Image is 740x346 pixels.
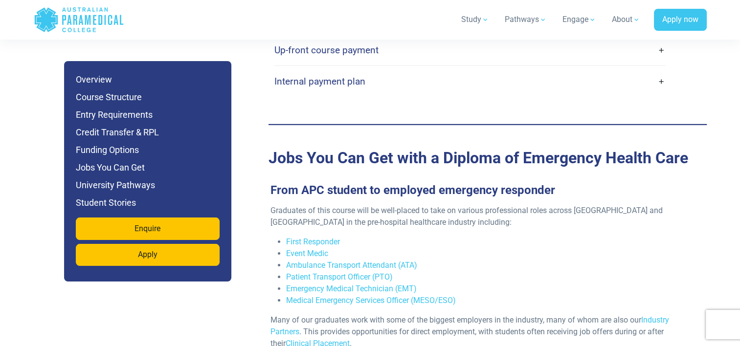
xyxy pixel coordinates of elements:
a: Event Medic [286,249,328,258]
a: Study [455,6,495,33]
a: First Responder [286,237,340,246]
p: Graduates of this course will be well-placed to take on various professional roles across [GEOGRA... [270,205,697,228]
a: Australian Paramedical College [34,4,124,36]
h2: Jobs You Can Get [269,149,707,167]
a: Internal payment plan [274,70,665,93]
a: Pathways [499,6,553,33]
a: Apply now [654,9,707,31]
a: Up-front course payment [274,39,665,62]
a: Medical Emergency Services Officer (MESO/ESO) [286,296,456,305]
h4: Internal payment plan [274,76,365,87]
a: Emergency Medical Technician (EMT) [286,284,417,293]
h3: From APC student to employed emergency responder [265,183,703,197]
a: Ambulance Transport Attendant (ATA) [286,260,417,270]
a: About [606,6,646,33]
a: Engage [557,6,602,33]
h4: Up-front course payment [274,44,379,56]
a: Patient Transport Officer (PTO) [286,272,393,281]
